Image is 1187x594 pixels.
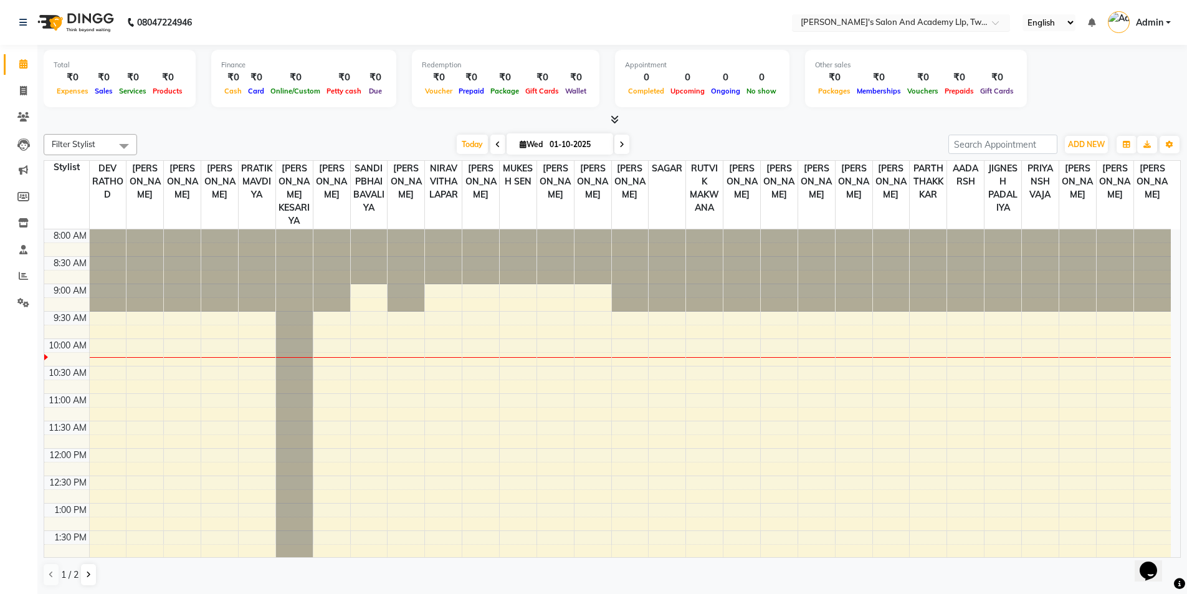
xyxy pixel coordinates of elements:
[126,161,163,203] span: [PERSON_NAME]
[54,60,186,70] div: Total
[1134,161,1171,203] span: [PERSON_NAME]
[150,87,186,95] span: Products
[46,394,89,407] div: 11:00 AM
[977,87,1017,95] span: Gift Cards
[61,568,79,582] span: 1 / 2
[1136,16,1163,29] span: Admin
[388,161,424,203] span: [PERSON_NAME]
[743,70,779,85] div: 0
[708,70,743,85] div: 0
[267,87,323,95] span: Online/Custom
[667,87,708,95] span: Upcoming
[1097,161,1133,203] span: [PERSON_NAME]
[422,60,589,70] div: Redemption
[562,70,589,85] div: ₹0
[313,161,350,203] span: [PERSON_NAME]
[52,504,89,517] div: 1:00 PM
[422,87,455,95] span: Voucher
[1135,544,1175,582] iframe: chat widget
[455,70,487,85] div: ₹0
[422,70,455,85] div: ₹0
[51,257,89,270] div: 8:30 AM
[267,70,323,85] div: ₹0
[54,87,92,95] span: Expenses
[815,87,854,95] span: Packages
[612,161,649,203] span: [PERSON_NAME]
[276,161,313,229] span: [PERSON_NAME] KESARIYA
[1065,136,1108,153] button: ADD NEW
[47,476,89,489] div: 12:30 PM
[457,135,488,154] span: Today
[686,161,723,216] span: RUTVIK MAKWANA
[941,70,977,85] div: ₹0
[44,161,89,174] div: Stylist
[351,161,388,216] span: SANDIPBHAI BAVALIYA
[239,161,275,203] span: PRATIK MAVDIYA
[1068,140,1105,149] span: ADD NEW
[761,161,798,203] span: [PERSON_NAME]
[1022,161,1059,203] span: PRIYANSH VAJA
[425,161,462,203] span: NIRAV VITHALAPAR
[904,70,941,85] div: ₹0
[46,421,89,434] div: 11:30 AM
[574,161,611,203] span: [PERSON_NAME]
[323,70,365,85] div: ₹0
[365,70,386,85] div: ₹0
[462,161,499,203] span: [PERSON_NAME]
[941,87,977,95] span: Prepaids
[201,161,238,203] span: [PERSON_NAME]
[245,70,267,85] div: ₹0
[517,140,546,149] span: Wed
[723,161,760,203] span: [PERSON_NAME]
[1108,11,1130,33] img: Admin
[487,70,522,85] div: ₹0
[625,87,667,95] span: Completed
[51,229,89,242] div: 8:00 AM
[667,70,708,85] div: 0
[836,161,872,203] span: [PERSON_NAME]
[873,161,910,203] span: [PERSON_NAME]
[51,312,89,325] div: 9:30 AM
[500,161,536,189] span: MUKESH SEN
[487,87,522,95] span: Package
[649,161,685,176] span: SAGAR
[116,70,150,85] div: ₹0
[366,87,385,95] span: Due
[47,449,89,462] div: 12:00 PM
[1059,161,1096,203] span: [PERSON_NAME]
[46,366,89,380] div: 10:30 AM
[977,70,1017,85] div: ₹0
[92,87,116,95] span: Sales
[32,5,117,40] img: logo
[54,70,92,85] div: ₹0
[984,161,1021,216] span: JIGNESH PADALIYA
[708,87,743,95] span: Ongoing
[455,87,487,95] span: Prepaid
[164,161,201,203] span: [PERSON_NAME]
[815,60,1017,70] div: Other sales
[522,70,562,85] div: ₹0
[798,161,835,203] span: [PERSON_NAME]
[546,135,608,154] input: 2025-10-01
[116,87,150,95] span: Services
[537,161,574,203] span: [PERSON_NAME]
[904,87,941,95] span: Vouchers
[52,531,89,544] div: 1:30 PM
[245,87,267,95] span: Card
[221,87,245,95] span: Cash
[625,60,779,70] div: Appointment
[815,70,854,85] div: ₹0
[910,161,946,203] span: PARTH THAKKKAR
[150,70,186,85] div: ₹0
[522,87,562,95] span: Gift Cards
[51,284,89,297] div: 9:00 AM
[52,139,95,149] span: Filter Stylist
[90,161,126,203] span: DEV RATHOD
[854,70,904,85] div: ₹0
[137,5,192,40] b: 08047224946
[221,60,386,70] div: Finance
[92,70,116,85] div: ₹0
[948,135,1057,154] input: Search Appointment
[323,87,365,95] span: Petty cash
[743,87,779,95] span: No show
